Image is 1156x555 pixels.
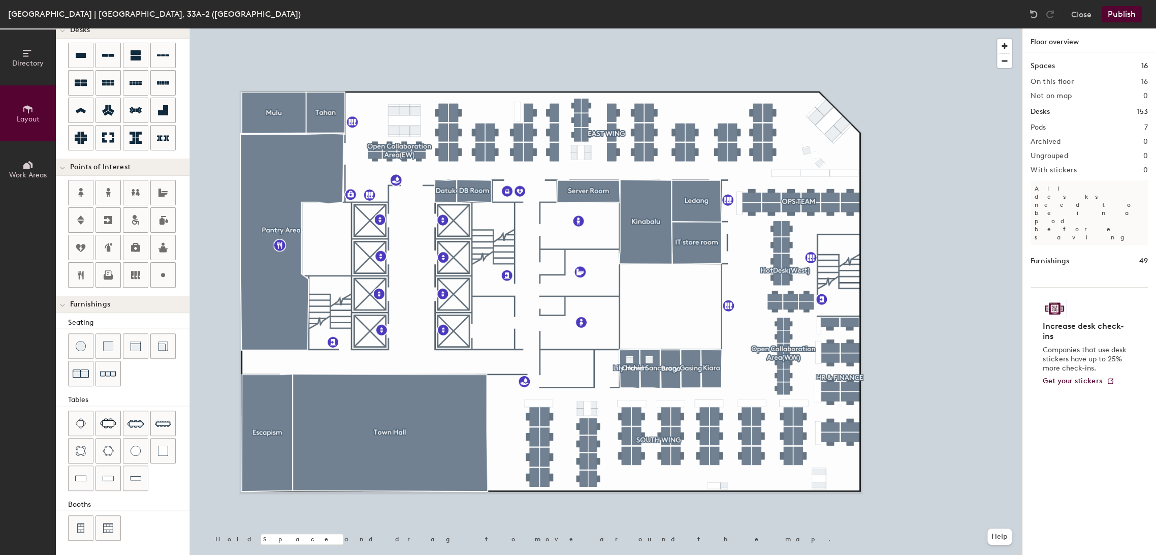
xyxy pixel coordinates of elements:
p: Companies that use desk stickers have up to 25% more check-ins. [1043,346,1130,373]
button: Help [987,529,1012,545]
img: Six seat round table [103,446,114,456]
button: Couch (corner) [150,333,176,359]
h2: Ungrouped [1031,152,1068,160]
img: Stool [76,341,86,351]
img: Four seat round table [76,446,86,456]
span: Get your stickers [1043,377,1102,385]
h1: Desks [1031,106,1050,117]
button: Close [1071,6,1091,22]
h2: 0 [1143,138,1148,146]
span: Furnishings [70,300,110,309]
img: Couch (x3) [100,366,116,382]
h1: Furnishings [1031,256,1069,267]
img: Four seat table [76,418,86,428]
button: Publish [1102,6,1142,22]
h2: 16 [1141,78,1148,86]
button: Four seat round table [68,438,93,464]
span: Points of Interest [70,163,131,171]
button: Table (1x2) [68,466,93,491]
img: Couch (middle) [131,341,141,351]
h2: 7 [1144,124,1148,132]
h1: 16 [1141,60,1148,72]
img: Cushion [103,341,113,351]
h1: Floor overview [1022,28,1156,52]
img: Four seat booth [76,523,85,533]
div: Booths [68,499,189,510]
img: Ten seat table [155,415,171,431]
button: Eight seat table [123,411,148,436]
span: Directory [12,59,44,68]
a: Get your stickers [1043,377,1114,386]
img: Table (1x1) [158,446,168,456]
span: Layout [17,115,40,124]
button: Ten seat table [150,411,176,436]
button: Table (1x1) [150,438,176,464]
img: Undo [1029,9,1039,19]
div: [GEOGRAPHIC_DATA] | [GEOGRAPHIC_DATA], 33A-2 ([GEOGRAPHIC_DATA]) [8,8,301,20]
h2: Pods [1031,124,1046,132]
h2: With stickers [1031,166,1077,174]
img: Table (1x2) [75,473,86,483]
button: Four seat booth [68,515,93,541]
span: Work Areas [9,171,47,179]
h1: 49 [1139,256,1148,267]
h1: Spaces [1031,60,1055,72]
img: Couch (corner) [158,341,168,351]
button: Table (round) [123,438,148,464]
img: Sticker logo [1043,300,1066,317]
button: Six seat table [95,411,121,436]
h2: 0 [1143,152,1148,160]
button: Stool [68,333,93,359]
button: Couch (middle) [123,333,148,359]
span: Desks [70,26,90,34]
button: Six seat booth [95,515,121,541]
p: All desks need to be in a pod before saving [1031,180,1148,245]
img: Table (round) [131,446,141,456]
button: Cushion [95,333,121,359]
button: Table (1x3) [95,466,121,491]
img: Six seat booth [103,523,113,533]
h2: Archived [1031,138,1061,146]
h2: Not on map [1031,92,1072,100]
h2: 0 [1143,166,1148,174]
div: Seating [68,317,189,328]
button: Couch (x3) [95,361,121,386]
img: Redo [1045,9,1055,19]
h4: Increase desk check-ins [1043,321,1130,342]
img: Table (1x4) [130,473,141,483]
button: Table (1x4) [123,466,148,491]
h2: On this floor [1031,78,1074,86]
button: Four seat table [68,411,93,436]
button: Six seat round table [95,438,121,464]
button: Couch (x2) [68,361,93,386]
div: Tables [68,394,189,406]
img: Six seat table [100,418,116,428]
img: Eight seat table [127,415,144,431]
h1: 153 [1137,106,1148,117]
img: Table (1x3) [103,473,114,483]
img: Couch (x2) [73,365,89,382]
h2: 0 [1143,92,1148,100]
